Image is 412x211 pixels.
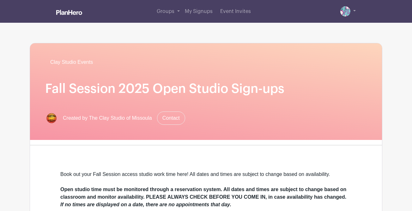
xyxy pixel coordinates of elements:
strong: Open studio time must be monitored through a reservation system. All dates and times are subject ... [60,187,346,200]
div: Book out your Fall Session access studio work time here! All dates and times are subject to chang... [60,171,352,186]
span: My Signups [185,9,213,14]
h1: Fall Session 2025 Open Studio Sign-ups [45,81,367,96]
span: Created by The Clay Studio of Missoula [63,114,152,122]
img: New%20Sticker.png [45,112,58,124]
img: Carleton_Christa_02Detail.jpeg [340,6,350,16]
a: Contact [157,112,185,125]
span: Event Invites [220,9,251,14]
span: Groups [157,9,174,14]
span: Clay Studio Events [50,58,93,66]
em: If no times are displayed on a date, there are no appointments that day. [60,202,231,207]
img: logo_white-6c42ec7e38ccf1d336a20a19083b03d10ae64f83f12c07503d8b9e83406b4c7d.svg [56,10,82,15]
